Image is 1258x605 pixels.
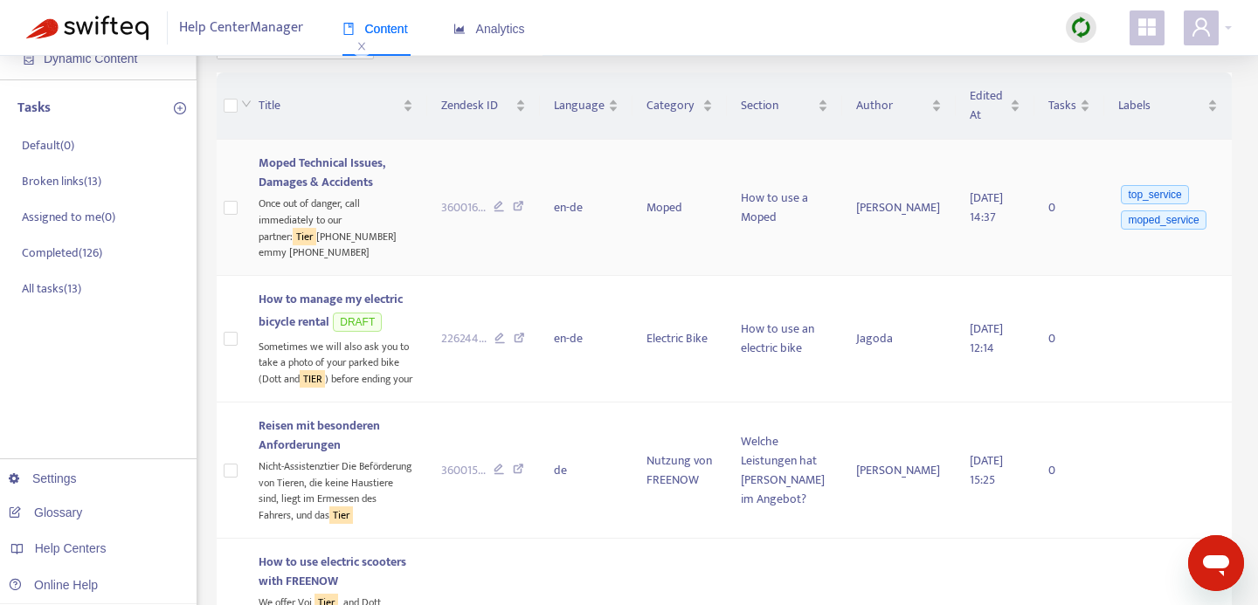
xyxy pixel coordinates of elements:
span: Author [856,96,927,115]
td: Nutzung von FREENOW [632,402,727,539]
p: Assigned to me ( 0 ) [22,208,115,226]
td: Welche Leistungen hat [PERSON_NAME] im Angebot? [727,402,842,539]
td: Electric Bike [632,276,727,402]
td: [PERSON_NAME] [842,140,955,276]
sqkw: TIER [300,370,325,388]
td: 0 [1034,276,1104,402]
th: Tasks [1034,72,1104,140]
a: Settings [9,471,77,485]
span: Title [259,96,399,115]
span: 360015 ... [441,461,486,480]
div: Once out of danger, call immediately to our partner: [PHONE_NUMBER] emmy [PHONE_NUMBER] [259,192,413,261]
td: 0 [1034,402,1104,539]
span: Dynamic Content [44,52,137,65]
sqkw: Tier [329,506,353,524]
span: 226244 ... [441,329,487,348]
td: en-de [540,276,632,402]
th: Section [727,72,842,140]
div: Sometimes we will also ask you to take a photo of your parked bike (Dott and ) before ending your [259,335,413,388]
span: moped_service [1121,210,1206,230]
a: Online Help [9,578,98,592]
span: Tasks [1048,96,1076,115]
th: Category [632,72,727,140]
img: sync.dc5367851b00ba804db3.png [1070,17,1092,38]
td: Moped [632,140,727,276]
td: How to use an electric bike [727,276,842,402]
span: plus-circle [174,102,186,114]
td: How to use a Moped [727,140,842,276]
span: [DATE] 12:14 [970,319,1003,358]
td: de [540,402,632,539]
div: Nicht-Assistenztier Die Beförderung von Tieren, die keine Haustiere sind, liegt im Ermessen des F... [259,455,413,524]
span: Help Center Manager [179,11,303,45]
th: Language [540,72,632,140]
p: Default ( 0 ) [22,136,74,155]
span: DRAFT [333,313,382,332]
td: Jagoda [842,276,955,402]
th: Title [245,72,427,140]
span: Reisen mit besonderen Anforderungen [259,416,380,455]
sqkw: Tier [293,228,316,245]
p: All tasks ( 13 ) [22,279,81,298]
span: How to manage my electric bicycle rental [259,289,403,332]
p: Tasks [17,98,51,119]
span: Labels [1118,96,1204,115]
th: Labels [1104,72,1232,140]
th: Zendesk ID [427,72,540,140]
span: close [350,36,373,57]
span: [DATE] 14:37 [970,188,1003,227]
span: Content [342,22,408,36]
span: book [342,23,355,35]
span: Language [554,96,605,115]
img: Swifteq [26,16,149,40]
a: Glossary [9,505,82,519]
span: [DATE] 15:25 [970,450,1003,490]
span: Analytics [453,22,525,36]
span: top_service [1121,185,1188,204]
th: Author [842,72,955,140]
span: container [23,52,35,65]
p: Completed ( 126 ) [22,244,102,262]
span: Category [646,96,699,115]
iframe: Przycisk umożliwiający otwarcie okna komunikatora [1188,535,1244,591]
th: Edited At [956,72,1034,140]
span: Zendesk ID [441,96,512,115]
span: Help Centers [35,541,107,555]
p: Broken links ( 13 ) [22,172,101,190]
span: down [241,99,252,109]
span: area-chart [453,23,466,35]
span: 360016 ... [441,198,486,217]
td: 0 [1034,140,1104,276]
span: Section [741,96,814,115]
span: appstore [1137,17,1158,38]
span: Moped Technical Issues, Damages & Accidents [259,153,385,192]
span: user [1191,17,1212,38]
td: en-de [540,140,632,276]
span: Edited At [970,86,1006,125]
td: [PERSON_NAME] [842,402,955,539]
span: How to use electric scooters with FREENOW [259,552,406,591]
